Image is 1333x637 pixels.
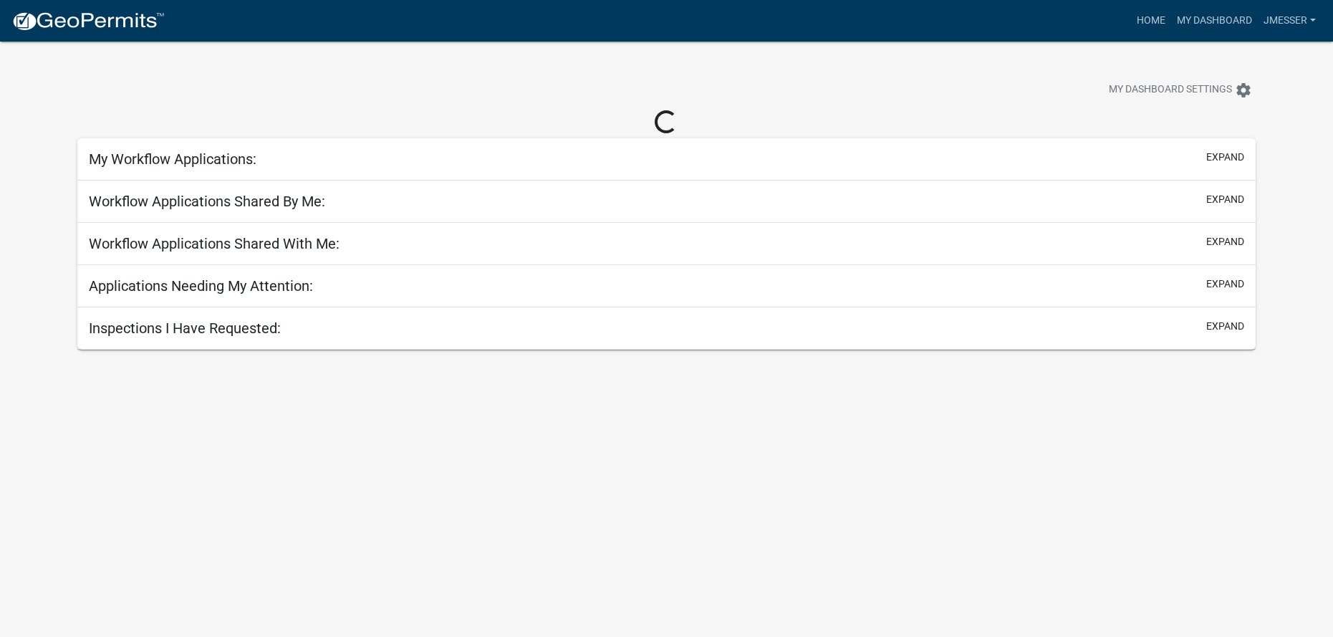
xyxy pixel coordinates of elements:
[1097,76,1264,104] button: My Dashboard Settingssettings
[1109,82,1232,99] span: My Dashboard Settings
[1206,234,1244,249] button: expand
[1206,150,1244,165] button: expand
[89,150,256,168] h5: My Workflow Applications:
[89,277,313,294] h5: Applications Needing My Attention:
[1258,7,1322,34] a: JMesser
[1206,277,1244,292] button: expand
[1171,7,1258,34] a: My Dashboard
[89,320,281,337] h5: Inspections I Have Requested:
[1206,192,1244,207] button: expand
[1206,319,1244,334] button: expand
[1131,7,1171,34] a: Home
[89,235,340,252] h5: Workflow Applications Shared With Me:
[89,193,325,210] h5: Workflow Applications Shared By Me:
[1235,82,1252,99] i: settings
